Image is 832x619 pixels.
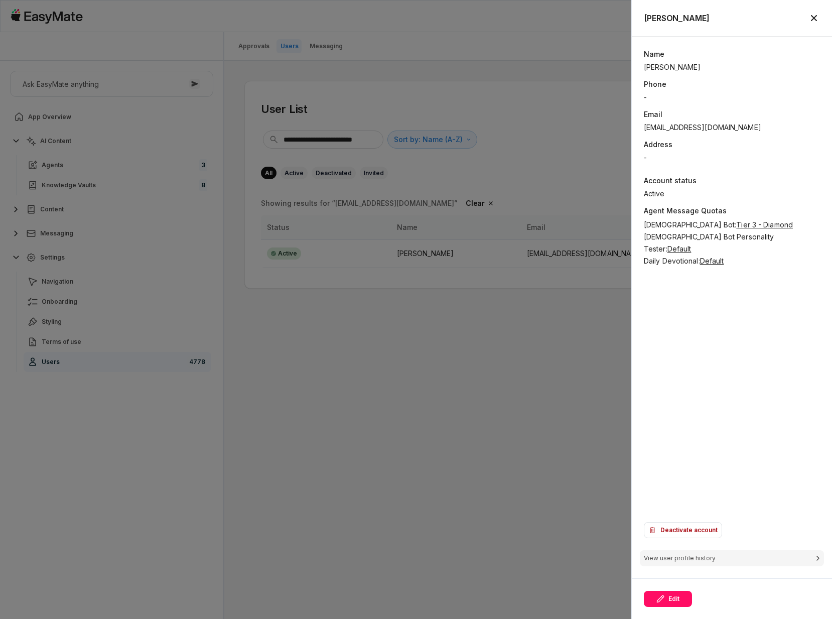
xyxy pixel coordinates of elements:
[644,591,692,607] button: Edit
[644,139,820,150] p: Address
[700,257,724,265] span: Default
[644,257,700,265] span: Daily Devotional :
[644,205,820,218] p: Agent Message Quotas
[644,220,736,229] span: [DEMOGRAPHIC_DATA] Bot :
[644,232,774,253] span: [DEMOGRAPHIC_DATA] Bot Personality Tester :
[644,175,820,186] p: Account status
[644,109,820,120] p: Email
[644,553,716,563] p: View user profile history
[644,522,722,538] button: Deactivate account
[667,244,691,253] span: Default
[644,188,665,199] p: Active
[644,49,820,60] p: Name
[644,79,820,90] p: Phone
[644,152,647,163] p: -
[644,62,701,73] p: [PERSON_NAME]
[644,12,710,24] h2: [PERSON_NAME]
[736,220,793,229] span: Tier 3 - Diamond
[644,92,647,103] p: -
[644,122,820,133] p: [EMAIL_ADDRESS][DOMAIN_NAME]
